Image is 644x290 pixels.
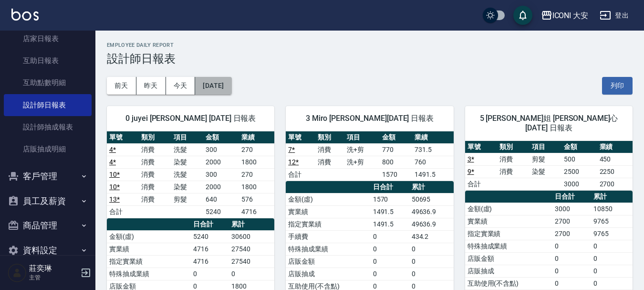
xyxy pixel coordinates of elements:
[139,168,171,181] td: 消費
[591,191,633,203] th: 累計
[344,156,380,168] td: 洗+剪
[371,218,409,230] td: 1491.5
[195,77,231,95] button: [DATE]
[561,153,597,165] td: 500
[139,143,171,156] td: 消費
[239,205,274,218] td: 4716
[602,77,633,95] button: 列印
[465,265,552,277] td: 店販抽成
[409,205,454,218] td: 49636.9
[203,168,239,181] td: 300
[409,181,454,193] th: 累計
[286,218,370,230] td: 指定實業績
[552,191,591,203] th: 日合計
[4,72,92,94] a: 互助點數明細
[139,193,171,205] td: 消費
[139,156,171,168] td: 消費
[239,131,274,144] th: 業績
[229,268,274,280] td: 0
[591,240,633,252] td: 0
[239,156,274,168] td: 1800
[107,255,191,268] td: 指定實業績
[139,181,171,193] td: 消費
[107,42,633,48] h2: Employee Daily Report
[465,240,552,252] td: 特殊抽成業績
[107,230,191,243] td: 金額(虛)
[171,181,203,193] td: 染髮
[552,277,591,290] td: 0
[530,153,561,165] td: 剪髮
[597,141,633,153] th: 業績
[465,141,497,153] th: 單號
[409,243,454,255] td: 0
[465,227,552,240] td: 指定實業績
[4,28,92,50] a: 店家日報表
[4,116,92,138] a: 設計師抽成報表
[497,153,529,165] td: 消費
[286,205,370,218] td: 實業績
[286,268,370,280] td: 店販抽成
[4,164,92,189] button: 客戶管理
[552,10,589,21] div: ICONI 大安
[4,50,92,72] a: 互助日報表
[561,165,597,178] td: 2500
[552,227,591,240] td: 2700
[239,193,274,205] td: 576
[380,168,412,181] td: 1570
[171,143,203,156] td: 洗髮
[107,131,274,218] table: a dense table
[4,138,92,160] a: 店販抽成明細
[591,277,633,290] td: 0
[371,193,409,205] td: 1570
[118,114,263,123] span: 0 juyei [PERSON_NAME] [DATE] 日報表
[107,131,139,144] th: 單號
[412,156,454,168] td: 760
[29,273,78,282] p: 主管
[465,277,552,290] td: 互助使用(不含點)
[371,205,409,218] td: 1491.5
[596,7,633,24] button: 登出
[286,243,370,255] td: 特殊抽成業績
[286,131,453,181] table: a dense table
[591,252,633,265] td: 0
[409,268,454,280] td: 0
[552,203,591,215] td: 3000
[465,252,552,265] td: 店販金額
[409,218,454,230] td: 49636.9
[315,156,344,168] td: 消費
[107,52,633,65] h3: 設計師日報表
[203,156,239,168] td: 2000
[136,77,166,95] button: 昨天
[371,181,409,193] th: 日合計
[191,268,229,280] td: 0
[597,178,633,190] td: 2700
[203,205,239,218] td: 5240
[11,9,39,21] img: Logo
[409,193,454,205] td: 50695
[591,203,633,215] td: 10850
[591,265,633,277] td: 0
[8,263,27,282] img: Person
[465,141,633,191] table: a dense table
[371,255,409,268] td: 0
[497,141,529,153] th: 類別
[465,203,552,215] td: 金額(虛)
[229,218,274,231] th: 累計
[4,213,92,238] button: 商品管理
[344,131,380,144] th: 項目
[107,243,191,255] td: 實業績
[513,6,532,25] button: save
[530,141,561,153] th: 項目
[286,193,370,205] td: 金額(虛)
[591,215,633,227] td: 9765
[286,230,370,243] td: 手續費
[552,240,591,252] td: 0
[4,94,92,116] a: 設計師日報表
[561,141,597,153] th: 金額
[107,205,139,218] td: 合計
[239,143,274,156] td: 270
[229,243,274,255] td: 27540
[171,131,203,144] th: 項目
[597,165,633,178] td: 2250
[229,255,274,268] td: 27540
